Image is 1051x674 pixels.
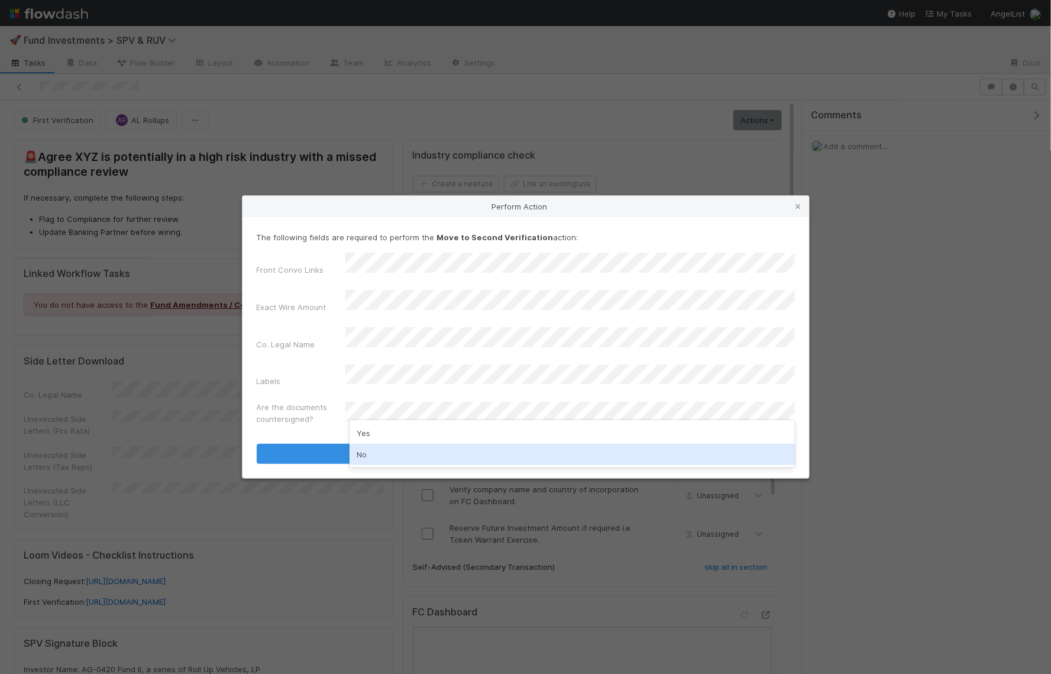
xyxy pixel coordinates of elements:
p: The following fields are required to perform the action: [257,231,795,243]
label: Are the documents countersigned? [257,401,345,425]
div: No [350,444,795,465]
strong: Move to Second Verification [437,233,554,242]
label: Labels [257,375,281,387]
div: Perform Action [242,196,809,217]
label: Front Convo Links [257,264,324,276]
button: Move to Second Verification [257,444,795,464]
label: Exact Wire Amount [257,301,326,313]
div: Yes [350,423,795,444]
label: Co. Legal Name [257,338,315,350]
